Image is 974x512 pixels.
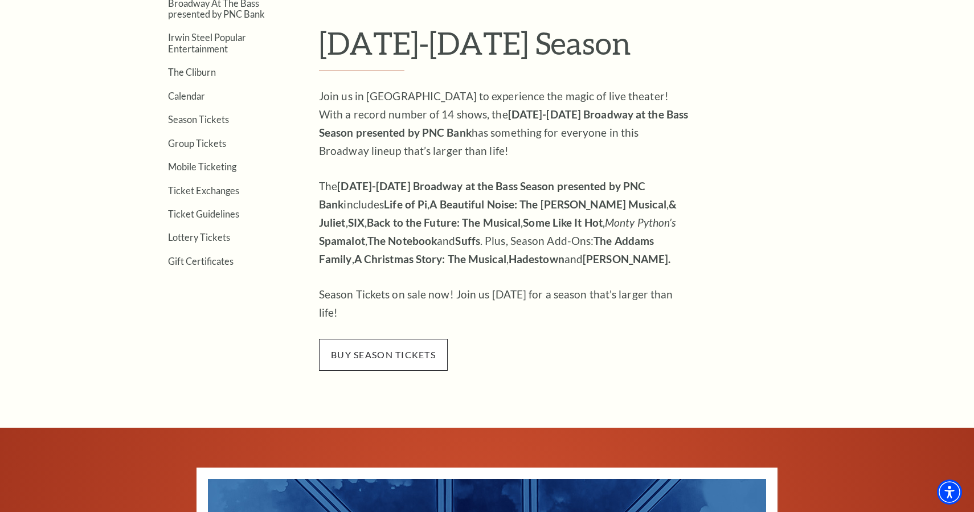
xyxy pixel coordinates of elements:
strong: & Juliet [319,198,677,229]
em: Monty Python’s [605,216,676,229]
a: Irwin Steel Popular Entertainment [168,32,246,54]
a: Ticket Guidelines [168,208,239,219]
h1: [DATE]-[DATE] Season [319,24,840,71]
a: The Cliburn [168,67,216,77]
strong: A Beautiful Noise: The [PERSON_NAME] Musical [429,198,666,211]
strong: [DATE]-[DATE] Broadway at the Bass Season presented by PNC Bank [319,179,645,211]
a: Gift Certificates [168,256,234,267]
a: Season Tickets [168,114,229,125]
div: Accessibility Menu [937,480,962,505]
strong: Life of Pi [384,198,427,211]
a: Lottery Tickets [168,232,230,243]
a: Mobile Ticketing [168,161,236,172]
strong: The Notebook [367,234,437,247]
strong: Back to the Future: The Musical [367,216,521,229]
strong: SIX [348,216,365,229]
a: Ticket Exchanges [168,185,239,196]
strong: Suffs [455,234,480,247]
strong: Some Like It Hot [523,216,603,229]
a: Calendar [168,91,205,101]
strong: [PERSON_NAME]. [583,252,670,265]
p: Season Tickets on sale now! Join us [DATE] for a season that's larger than life! [319,285,689,322]
span: buy season tickets [319,339,448,371]
p: Join us in [GEOGRAPHIC_DATA] to experience the magic of live theater! With a record number of 14 ... [319,87,689,160]
a: buy season tickets [319,347,448,361]
strong: Hadestown [509,252,564,265]
strong: A Christmas Story: The Musical [354,252,506,265]
p: The includes , , , , , , , and . Plus, Season Add-Ons: , , and [319,177,689,268]
strong: [DATE]-[DATE] Broadway at the Bass Season presented by PNC Bank [319,108,688,139]
a: Group Tickets [168,138,226,149]
strong: Spamalot [319,234,365,247]
strong: The Addams Family [319,234,654,265]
